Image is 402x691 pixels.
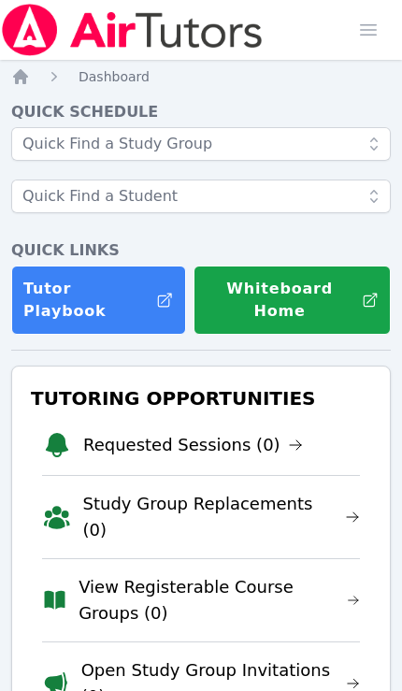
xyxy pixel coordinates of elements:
h4: Quick Links [11,239,391,262]
a: View Registerable Course Groups (0) [79,574,360,626]
a: Study Group Replacements (0) [83,491,360,543]
h3: Tutoring Opportunities [27,381,375,415]
a: Tutor Playbook [11,266,186,335]
input: Quick Find a Student [11,180,391,213]
a: Requested Sessions (0) [83,432,303,458]
input: Quick Find a Study Group [11,127,391,161]
button: Whiteboard Home [194,266,391,335]
span: Dashboard [79,69,150,84]
a: Dashboard [79,67,150,86]
h4: Quick Schedule [11,101,391,123]
nav: Breadcrumb [11,67,391,86]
